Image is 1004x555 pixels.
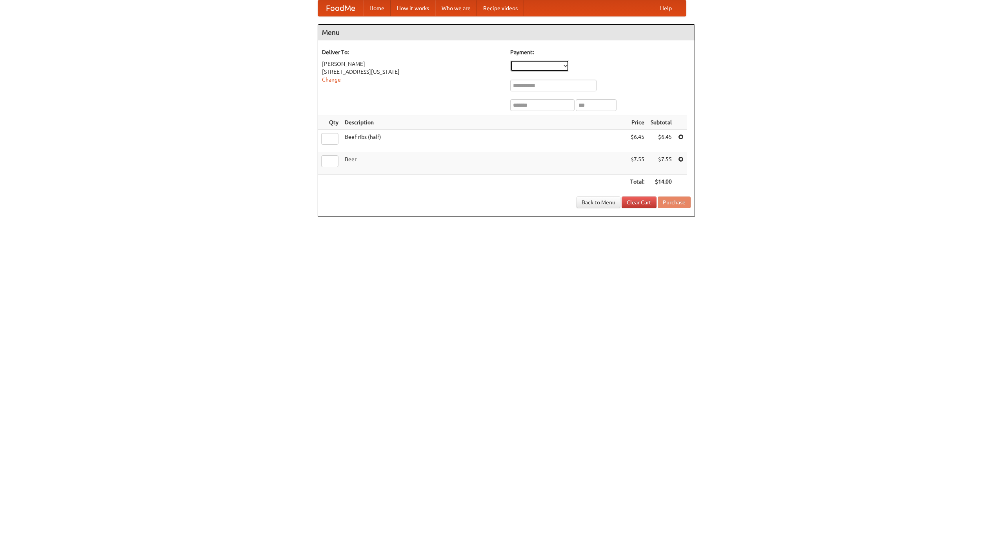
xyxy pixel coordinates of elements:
[627,130,648,152] td: $6.45
[322,48,502,56] h5: Deliver To:
[648,152,675,175] td: $7.55
[435,0,477,16] a: Who we are
[510,48,691,56] h5: Payment:
[363,0,391,16] a: Home
[648,130,675,152] td: $6.45
[627,175,648,189] th: Total:
[391,0,435,16] a: How it works
[622,197,657,208] a: Clear Cart
[648,115,675,130] th: Subtotal
[477,0,524,16] a: Recipe videos
[342,115,627,130] th: Description
[627,115,648,130] th: Price
[342,130,627,152] td: Beef ribs (half)
[318,0,363,16] a: FoodMe
[658,197,691,208] button: Purchase
[318,115,342,130] th: Qty
[322,68,502,76] div: [STREET_ADDRESS][US_STATE]
[648,175,675,189] th: $14.00
[322,76,341,83] a: Change
[577,197,620,208] a: Back to Menu
[342,152,627,175] td: Beer
[318,25,695,40] h4: Menu
[654,0,678,16] a: Help
[322,60,502,68] div: [PERSON_NAME]
[627,152,648,175] td: $7.55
